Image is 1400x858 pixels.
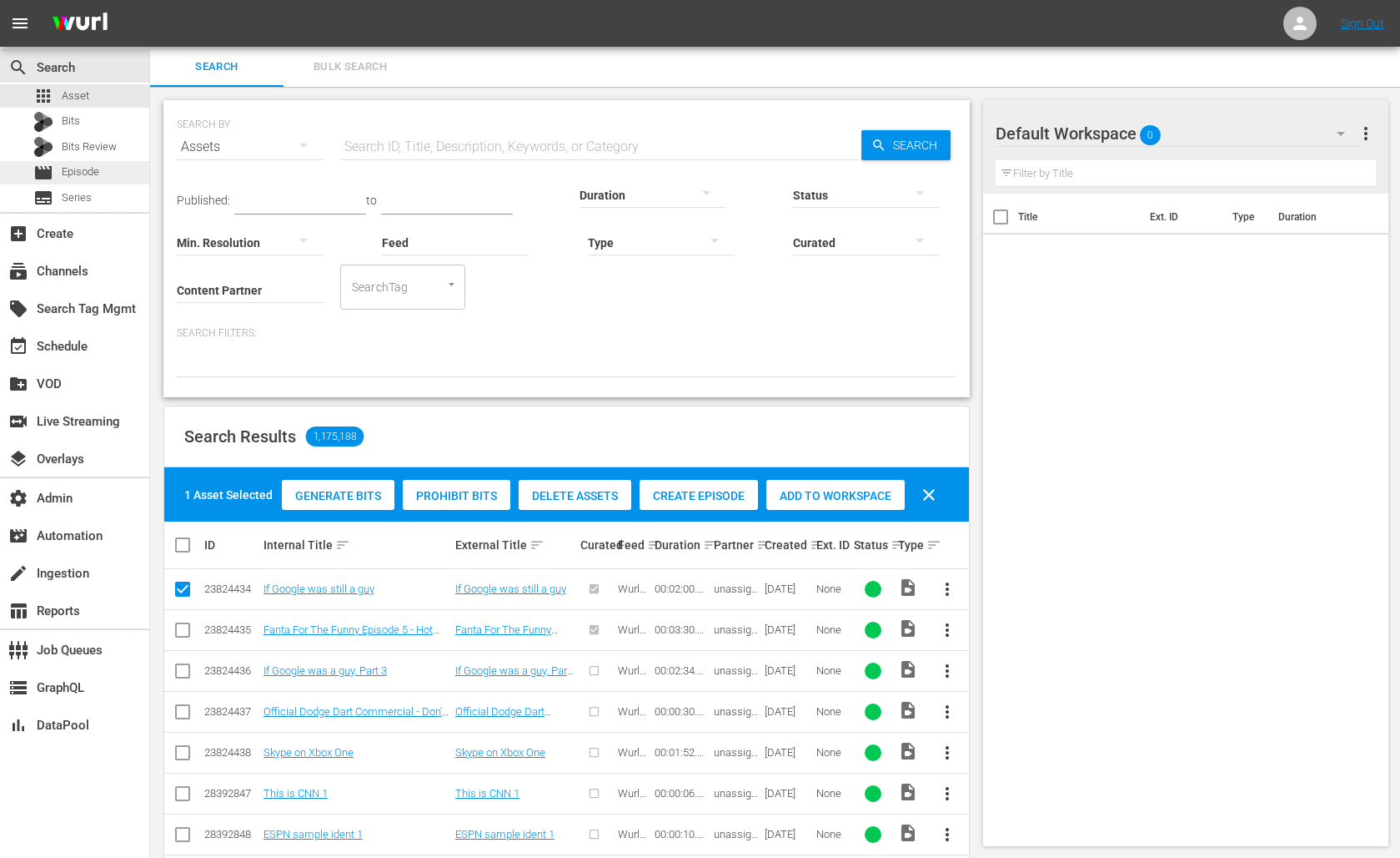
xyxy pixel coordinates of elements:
div: [DATE] [765,787,811,800]
img: ans4CAIJ8jUAAAAAAAAAAAAAAAAAAAAAAAAgQb4GAAAAAAAAAAAAAAAAAAAAAAAAJMjXAAAAAAAAAAAAAAAAAAAAAAAAgAT5G... [40,4,120,43]
span: Ingestion [8,563,28,583]
span: Video [898,659,918,679]
button: Generate Bits [282,480,394,510]
div: Internal Title [263,535,450,555]
button: Open [444,276,459,292]
span: clear [919,485,939,505]
span: Wurl HLS Test [618,746,646,784]
span: Search [8,58,28,78]
a: If Google was still a guy [263,583,374,595]
span: menu [10,13,30,33]
a: Fanta For The Funny Episode 5 - Hot Dog Microphone [263,623,439,649]
span: GraphQL [8,678,28,698]
a: If Google was a guy, Part 3 [263,664,387,677]
a: Skype on Xbox One [263,746,354,759]
div: Partner [714,535,760,555]
span: Bits Review [62,139,117,155]
span: unassigned [714,787,758,812]
span: more_vert [937,579,957,599]
span: unassigned [714,828,758,853]
span: unassigned [714,583,758,608]
span: unassigned [714,705,758,730]
div: None [816,787,848,800]
a: Official Dodge Dart Commercial - Don't Touch My Dart [455,705,551,743]
div: 00:00:10.000 [655,828,709,840]
span: unassigned [714,623,758,649]
span: more_vert [937,702,957,722]
span: Bulk Search [294,58,407,77]
span: Job Queues [8,640,28,660]
span: Admin [8,488,28,508]
span: sort [529,538,544,553]
button: Delete Assets [519,480,631,510]
div: External Title [455,535,575,555]
span: Create Episode [640,489,758,502]
div: Feed [618,535,650,555]
span: Video [898,578,918,598]
span: sort [335,538,350,553]
span: Prohibit Bits [403,489,510,502]
div: 00:03:30.154 [655,623,709,636]
span: more_vert [1356,124,1376,144]
div: None [816,623,848,636]
span: Video [898,618,918,638]
div: 28392848 [204,828,258,840]
div: None [816,664,848,677]
span: unassigned [714,746,758,771]
span: DataPool [8,715,28,735]
span: Automation [8,526,28,546]
div: ID [204,538,258,552]
div: None [816,828,848,840]
div: None [816,746,848,759]
div: [DATE] [765,705,811,718]
a: Fanta For The Funny Episode 5 - Hot Dog Microphone [455,623,558,661]
button: Create Episode [640,480,758,510]
span: Published: [177,194,230,207]
th: Ext. ID [1140,194,1222,240]
div: Status [854,535,893,555]
a: Sign Out [1341,17,1384,30]
span: sort [810,538,825,553]
div: 23824436 [204,664,258,677]
a: Official Dodge Dart Commercial - Don't Touch My Dart [263,705,449,730]
span: more_vert [937,661,957,681]
div: 23824437 [204,705,258,718]
span: Wurl HLS Test [618,623,646,661]
button: more_vert [927,610,967,650]
span: more_vert [937,784,957,804]
a: Skype on Xbox One [455,746,545,759]
button: Prohibit Bits [403,480,510,510]
div: [DATE] [765,583,811,595]
span: Series [62,189,92,206]
span: more_vert [937,743,957,763]
p: Search Filters: [177,326,956,341]
span: 1,175,188 [306,426,364,447]
a: This is CNN 1 [455,787,519,800]
button: more_vert [927,733,967,773]
span: Search [886,130,951,160]
span: sort [703,538,718,553]
span: Search Results [184,426,296,447]
span: Overlays [8,449,28,469]
span: Series [33,188,53,208]
div: Bits [33,112,53,132]
span: Reports [8,601,28,621]
button: more_vert [927,815,967,855]
div: 00:02:00.149 [655,583,709,595]
a: If Google was still a guy [455,583,566,595]
span: Asset [33,86,53,106]
button: more_vert [927,569,967,609]
div: Assets [177,124,324,170]
span: Video [898,741,918,761]
div: Default Workspace [996,110,1361,157]
span: Video [898,782,918,802]
span: more_vert [937,620,957,640]
span: 0 [1140,118,1161,153]
div: Bits Review [33,137,53,157]
div: Curated [580,538,612,552]
a: ESPN sample ident 1 [455,828,554,840]
span: Channels [8,261,28,281]
div: [DATE] [765,664,811,677]
span: Add to Workspace [766,489,905,502]
div: 28392847 [204,787,258,800]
